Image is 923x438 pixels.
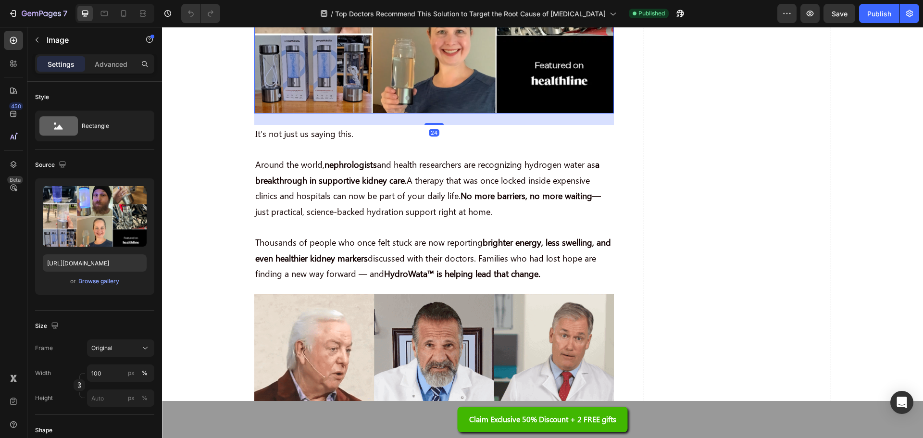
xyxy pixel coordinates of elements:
[63,8,67,19] p: 7
[638,9,665,18] span: Published
[87,389,154,407] input: px%
[125,392,137,404] button: %
[162,27,923,438] iframe: Design area
[35,320,61,333] div: Size
[139,392,150,404] button: px
[35,426,52,435] div: Shape
[35,93,49,101] div: Style
[832,10,848,18] span: Save
[87,339,154,357] button: Original
[125,367,137,379] button: %
[296,380,466,405] a: Claim Exclusive 50% Discount + 2 FREE gifts
[128,369,135,377] div: px
[48,59,75,69] p: Settings
[162,132,215,143] strong: nephrologists
[70,275,76,287] span: or
[43,186,147,247] img: preview-image
[222,241,378,252] strong: HydroWata™ is helping lead that change.
[87,364,154,382] input: px%
[142,394,148,402] div: %
[93,99,451,114] p: It’s not just us saying this.
[78,277,119,286] div: Browse gallery
[7,176,23,184] div: Beta
[35,159,68,172] div: Source
[78,276,120,286] button: Browse gallery
[43,254,147,272] input: https://example.com/image.jpg
[823,4,855,23] button: Save
[128,394,135,402] div: px
[93,208,451,254] p: Thousands of people who once felt stuck are now reporting discussed with their doctors. Families ...
[93,130,451,192] p: Around the world, and health researchers are recognizing hydrogen water as A therapy that was onc...
[47,34,128,46] p: Image
[93,132,437,159] strong: a breakthrough in supportive kidney care.
[299,163,430,175] strong: No more barriers, no more waiting
[95,59,127,69] p: Advanced
[93,210,449,237] strong: brighter energy, less swelling, and even healthier kidney
[890,391,913,414] div: Open Intercom Messenger
[181,4,220,23] div: Undo/Redo
[35,394,53,402] label: Height
[335,9,606,19] span: Top Doctors Recommend This Solution to Target the Root Cause of [MEDICAL_DATA]
[175,225,206,237] strong: markers
[139,367,150,379] button: px
[307,387,454,397] strong: Claim Exclusive 50% Discount + 2 FREE gifts
[331,9,333,19] span: /
[9,102,23,110] div: 450
[91,344,112,352] span: Original
[35,369,51,377] label: Width
[82,115,140,137] div: Rectangle
[859,4,899,23] button: Publish
[267,102,277,110] div: 24
[4,4,72,23] button: 7
[867,9,891,19] div: Publish
[142,369,148,377] div: %
[35,344,53,352] label: Frame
